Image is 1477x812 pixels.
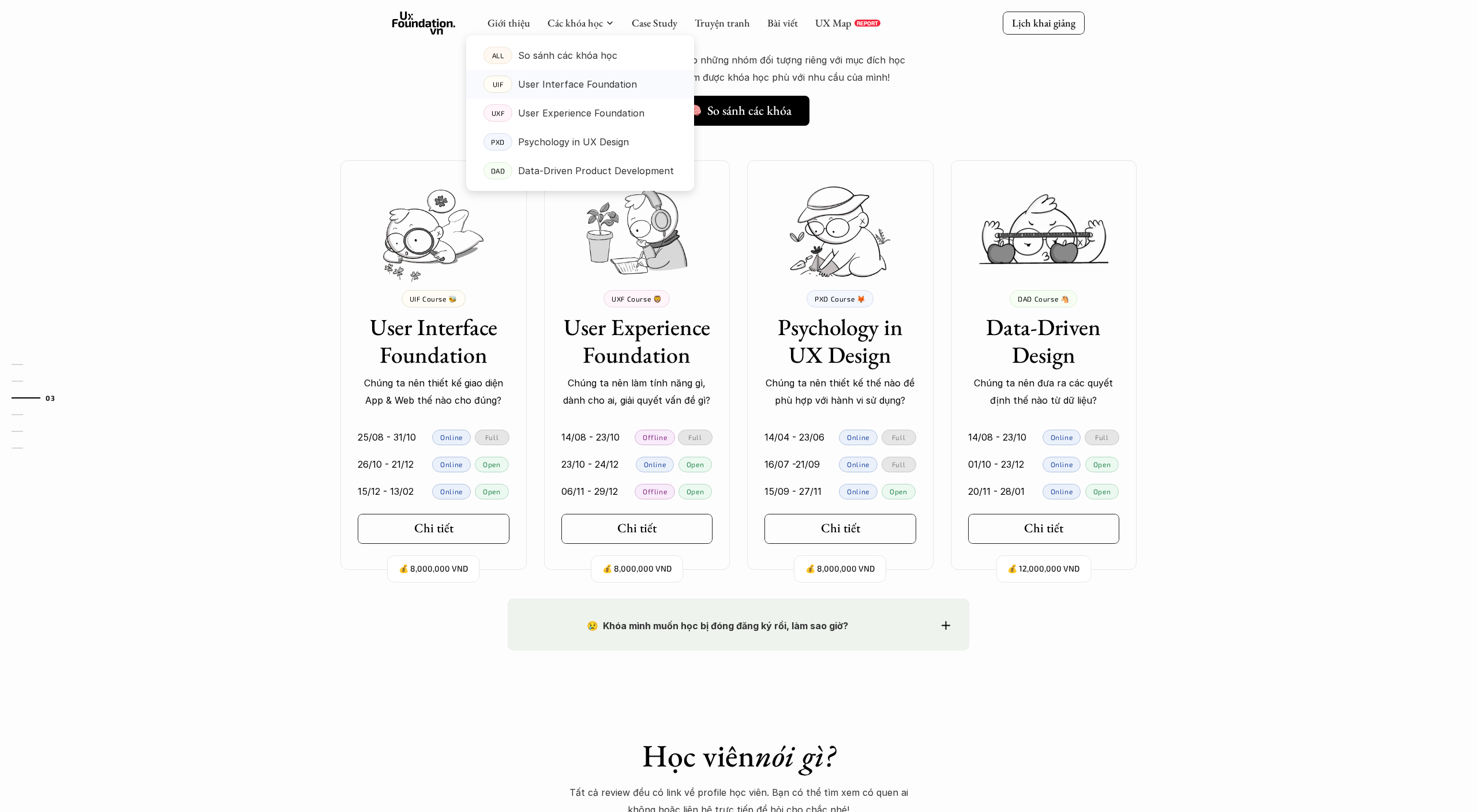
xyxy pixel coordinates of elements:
[755,735,835,776] em: nói gì?
[695,16,750,29] a: Truyện tranh
[358,313,509,369] h3: User Interface Foundation
[764,483,822,500] p: 15/09 - 27/11
[632,16,677,29] a: Case Study
[764,313,916,369] h3: Psychology in UX Design
[764,456,820,473] p: 16/07 -21/09
[358,374,509,409] p: Chúng ta nên thiết kế giao diện App & Web thế nào cho đúng?
[492,109,505,117] p: UXF
[518,162,674,179] p: Data-Driven Product Development
[643,487,667,495] p: Offline
[1051,487,1073,495] p: Online
[968,483,1025,500] p: 20/11 - 28/01
[764,374,916,409] p: Chúng ta nên thiết kế thế nào để phù hợp với hành vi sử dụng?
[968,428,1026,446] p: 14/08 - 23/10
[358,514,509,544] a: Chi tiết
[968,374,1120,409] p: Chúng ta nên đưa ra các quyết định thế nào từ dữ liệu?
[1093,460,1111,468] p: Open
[1007,561,1079,577] p: 💰 12,000,000 VND
[587,620,848,631] strong: 😢 Khóa mình muốn học bị đóng đăng ký rồi, làm sao giờ?
[358,456,414,473] p: 26/10 - 21/12
[687,487,704,495] p: Open
[440,433,463,441] p: Online
[1024,521,1063,536] h5: Chi tiết
[440,487,463,495] p: Online
[491,138,505,146] p: PXD
[561,483,618,500] p: 06/11 - 29/12
[847,487,869,495] p: Online
[12,391,66,405] a: 03
[847,433,869,441] p: Online
[485,433,498,441] p: Full
[561,428,620,446] p: 14/08 - 23/10
[1093,487,1111,495] p: Open
[46,393,55,401] strong: 03
[968,456,1024,473] p: 01/10 - 23/12
[1051,460,1073,468] p: Online
[968,313,1120,369] h3: Data-Driven Design
[466,70,694,99] a: UIFUser Interface Foundation
[561,456,618,473] p: 23/10 - 24/12
[569,737,908,775] h1: Học viên
[358,428,416,446] p: 25/08 - 31/10
[561,514,713,544] a: Chi tiết
[847,460,869,468] p: Online
[561,313,713,369] h3: User Experience Foundation
[414,521,453,536] h5: Chi tiết
[815,295,865,303] p: PXD Course 🦊
[1003,12,1085,34] a: Lịch khai giảng
[892,460,905,468] p: Full
[821,521,860,536] h5: Chi tiết
[1018,295,1069,303] p: DAD Course 🐴
[1095,433,1108,441] p: Full
[493,80,504,88] p: UIF
[466,156,694,185] a: DADData-Driven Product Development
[466,41,694,70] a: ALLSo sánh các khóa học
[644,460,666,468] p: Online
[548,16,603,29] a: Các khóa học
[518,133,629,151] p: Psychology in UX Design
[483,487,500,495] p: Open
[643,433,667,441] p: Offline
[815,16,852,29] a: UX Map
[1051,433,1073,441] p: Online
[688,433,702,441] p: Full
[686,103,792,118] h5: 🧠 So sánh các khóa
[466,127,694,156] a: PXDPsychology in UX Design
[358,483,414,500] p: 15/12 - 13/02
[466,99,694,127] a: UXFUser Experience Foundation
[668,96,809,126] a: 🧠 So sánh các khóa
[399,561,468,577] p: 💰 8,000,000 VND
[687,460,704,468] p: Open
[518,104,644,122] p: User Experience Foundation
[565,51,912,87] p: Mỗi khóa học tập trung vào những nhóm đối tượng riêng với mục đích học khác nhau. Chúc bạn tìm đư...
[561,374,713,409] p: Chúng ta nên làm tính năng gì, dành cho ai, giải quyết vấn đề gì?
[491,167,505,175] p: DAD
[518,47,617,64] p: So sánh các khóa học
[857,20,878,27] p: REPORT
[602,561,672,577] p: 💰 8,000,000 VND
[767,16,798,29] a: Bài viết
[968,514,1120,544] a: Chi tiết
[764,514,916,544] a: Chi tiết
[1012,16,1075,29] p: Lịch khai giảng
[612,295,662,303] p: UXF Course 🦁
[892,433,905,441] p: Full
[410,295,458,303] p: UIF Course 🐝
[617,521,657,536] h5: Chi tiết
[764,428,824,446] p: 14/04 - 23/06
[805,561,875,577] p: 💰 8,000,000 VND
[440,460,463,468] p: Online
[890,487,907,495] p: Open
[483,460,500,468] p: Open
[488,16,530,29] a: Giới thiệu
[518,76,637,93] p: User Interface Foundation
[492,51,504,59] p: ALL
